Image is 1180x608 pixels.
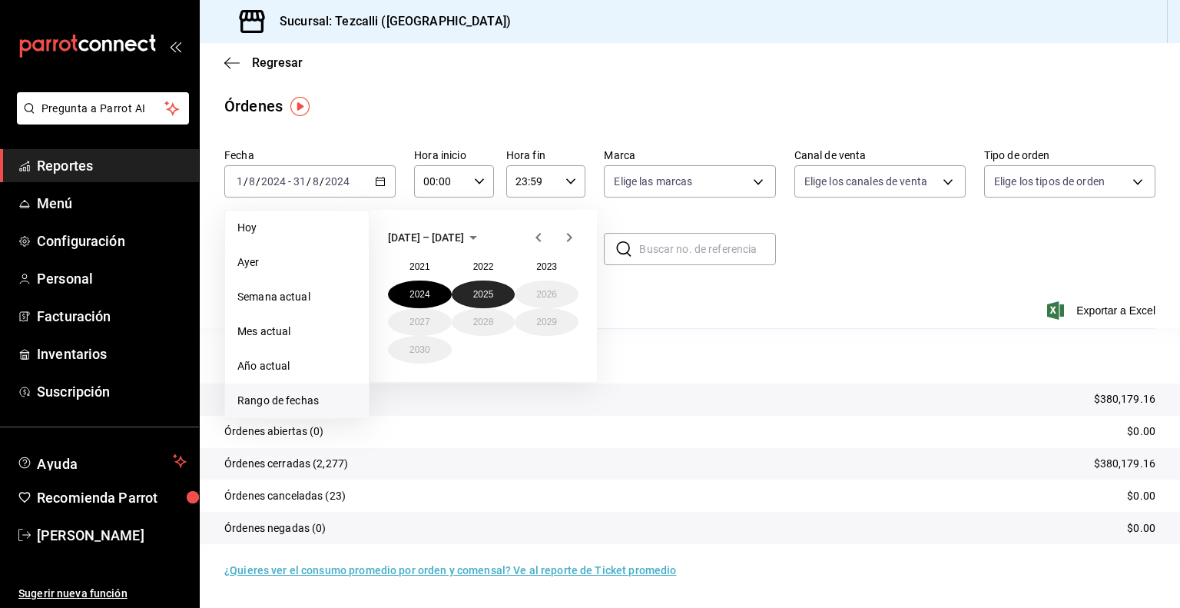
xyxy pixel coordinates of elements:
[452,253,515,281] button: 2022
[320,175,324,188] span: /
[1050,301,1155,320] button: Exportar a Excel
[312,175,320,188] input: --
[224,347,1155,365] p: Resumen
[1127,424,1155,440] p: $0.00
[984,150,1155,161] label: Tipo de orden
[41,101,165,117] span: Pregunta a Parrot AI
[11,111,189,128] a: Pregunta a Parrot AI
[794,150,966,161] label: Canal de venta
[37,344,187,364] span: Inventarios
[324,175,350,188] input: ----
[37,381,187,402] span: Suscripción
[37,193,187,214] span: Menú
[290,97,310,116] img: Tooltip marker
[37,452,167,470] span: Ayuda
[224,150,396,161] label: Fecha
[1127,520,1155,537] p: $0.00
[237,393,356,409] span: Rango de fechas
[256,175,260,188] span: /
[169,40,181,52] button: open_drawer_menu
[452,308,515,336] button: 2028
[293,175,307,188] input: --
[506,150,586,161] label: Hora fin
[236,175,244,188] input: --
[224,55,303,70] button: Regresar
[288,175,291,188] span: -
[614,174,692,189] span: Elige las marcas
[515,308,578,336] button: 2029
[1127,488,1155,504] p: $0.00
[237,289,356,305] span: Semana actual
[237,358,356,374] span: Año actual
[37,268,187,289] span: Personal
[414,150,494,161] label: Hora inicio
[252,55,303,70] span: Regresar
[452,281,515,308] button: 2025
[1094,391,1155,407] p: $380,179.16
[639,234,775,264] input: Buscar no. de referencia
[224,564,676,576] a: ¿Quieres ver el consumo promedio por orden y comensal? Ve al reporte de Ticket promedio
[224,456,348,472] p: Órdenes cerradas (2,277)
[244,175,248,188] span: /
[37,487,187,508] span: Recomienda Parrot
[224,95,283,118] div: Órdenes
[388,281,452,308] button: 2024
[804,174,927,189] span: Elige los canales de venta
[224,520,326,537] p: Órdenes negadas (0)
[260,175,287,188] input: ----
[18,586,187,602] span: Sugerir nueva función
[224,488,346,504] p: Órdenes canceladas (23)
[388,336,452,364] button: 2030
[224,424,324,440] p: Órdenes abiertas (0)
[237,324,356,340] span: Mes actual
[37,525,187,546] span: [PERSON_NAME]
[37,155,187,176] span: Reportes
[388,231,464,244] span: [DATE] – [DATE]
[388,228,482,247] button: [DATE] – [DATE]
[994,174,1105,189] span: Elige los tipos de orden
[248,175,256,188] input: --
[604,150,775,161] label: Marca
[388,308,452,336] button: 2027
[37,306,187,327] span: Facturación
[515,281,578,308] button: 2026
[237,220,356,236] span: Hoy
[17,92,189,125] button: Pregunta a Parrot AI
[267,12,511,31] h3: Sucursal: Tezcalli ([GEOGRAPHIC_DATA])
[307,175,311,188] span: /
[37,231,187,251] span: Configuración
[515,253,578,281] button: 2023
[237,254,356,271] span: Ayer
[388,253,452,281] button: 2021
[1094,456,1155,472] p: $380,179.16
